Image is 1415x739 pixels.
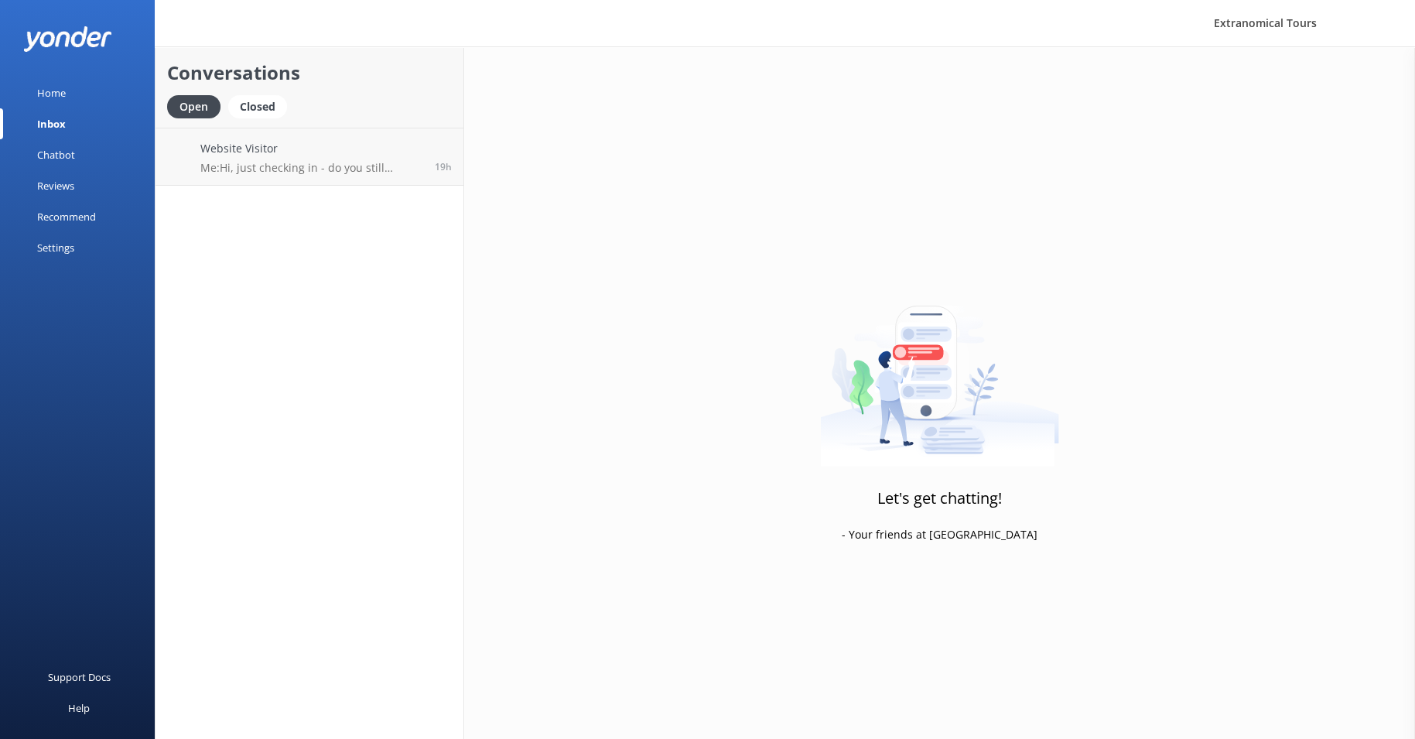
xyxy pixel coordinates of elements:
a: Closed [228,98,295,115]
h4: Website Visitor [200,140,423,157]
div: Reviews [37,170,74,201]
a: Website VisitorMe:Hi, just checking in - do you still require assistance from our team on this? T... [156,128,463,186]
div: Chatbot [37,139,75,170]
div: Home [37,77,66,108]
img: yonder-white-logo.png [23,26,112,52]
p: Me: Hi, just checking in - do you still require assistance from our team on this? Thank you. [200,161,423,175]
div: Inbox [37,108,66,139]
div: Recommend [37,201,96,232]
img: artwork of a man stealing a conversation from at giant smartphone [820,273,1059,467]
a: Open [167,98,228,115]
p: - Your friends at [GEOGRAPHIC_DATA] [842,526,1037,543]
h2: Conversations [167,58,452,87]
div: Closed [228,95,287,118]
div: Open [167,95,220,118]
div: Support Docs [48,662,111,693]
div: Help [68,693,90,724]
span: Sep 14 2025 12:32pm (UTC -07:00) America/Tijuana [435,160,452,173]
div: Settings [37,232,74,263]
h3: Let's get chatting! [877,486,1002,511]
